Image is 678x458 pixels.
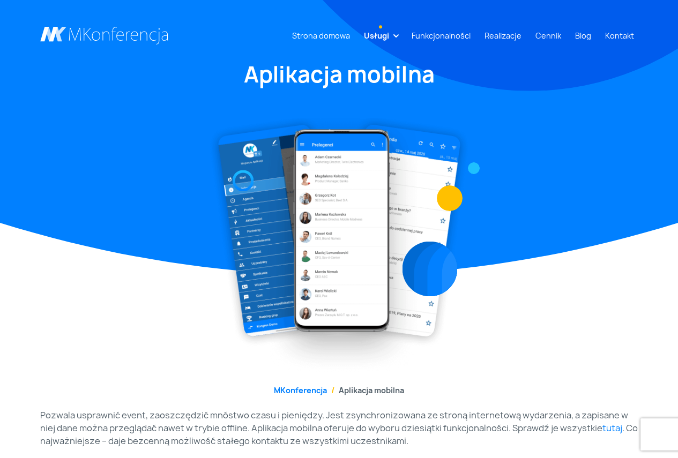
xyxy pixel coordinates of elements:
[274,385,327,395] a: MKonferencja
[360,26,393,46] a: Usługi
[601,26,638,46] a: Kontakt
[327,385,404,396] li: Aplikacja mobilna
[40,60,638,89] h1: Aplikacja mobilna
[232,170,254,192] img: Graficzny element strony
[480,26,526,46] a: Realizacje
[208,115,470,372] img: Aplikacja mobilna
[571,26,595,46] a: Blog
[40,409,638,447] p: Pozwala usprawnić event, zaoszczędzić mnóstwo czasu i pieniędzy. Jest zsynchronizowana ze stroną ...
[288,26,354,46] a: Strona domowa
[602,422,622,434] a: tutaj
[467,162,479,174] img: Graficzny element strony
[437,185,463,211] img: Graficzny element strony
[407,26,475,46] a: Funkcjonalności
[40,385,638,396] nav: breadcrumb
[402,242,457,297] img: Graficzny element strony
[531,26,565,46] a: Cennik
